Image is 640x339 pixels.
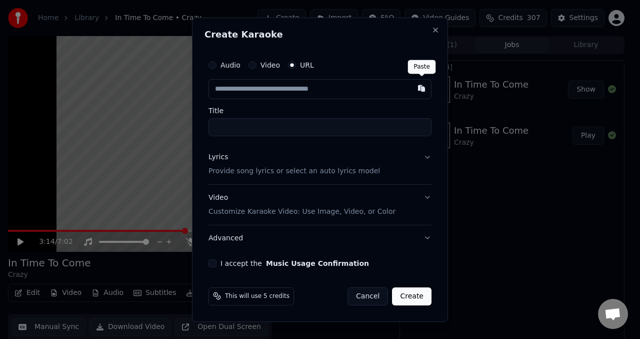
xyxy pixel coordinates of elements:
[208,185,431,225] button: VideoCustomize Karaoke Video: Use Image, Video, or Color
[220,259,369,266] label: I accept the
[208,107,431,114] label: Title
[208,144,431,184] button: LyricsProvide song lyrics or select an auto lyrics model
[220,62,240,69] label: Audio
[208,225,431,251] button: Advanced
[266,259,369,266] button: I accept the
[300,62,314,69] label: URL
[260,62,280,69] label: Video
[208,166,380,176] p: Provide song lyrics or select an auto lyrics model
[225,292,289,300] span: This will use 5 credits
[204,30,435,39] h2: Create Karaoke
[392,287,431,305] button: Create
[208,206,395,216] p: Customize Karaoke Video: Use Image, Video, or Color
[208,152,228,162] div: Lyrics
[208,193,395,217] div: Video
[347,287,388,305] button: Cancel
[408,60,436,74] div: Paste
